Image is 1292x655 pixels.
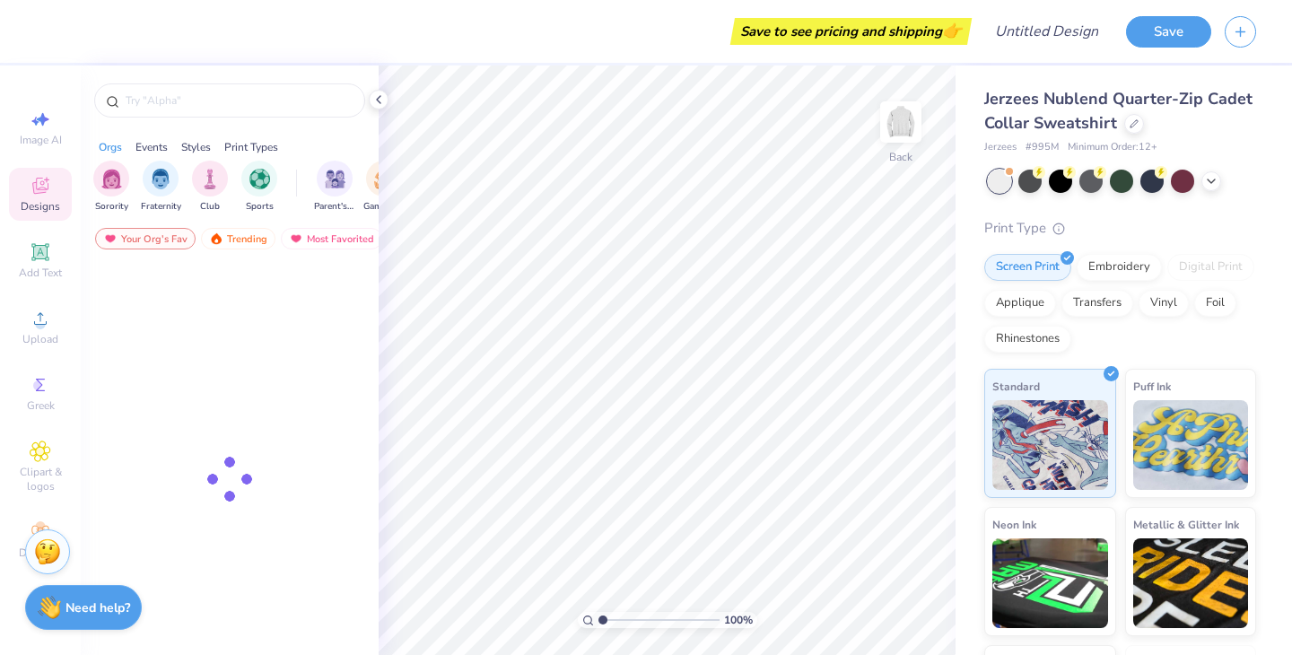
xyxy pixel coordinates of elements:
[981,13,1113,49] input: Untitled Design
[363,200,405,214] span: Game Day
[889,149,912,165] div: Back
[1167,254,1254,281] div: Digital Print
[241,161,277,214] div: filter for Sports
[984,290,1056,317] div: Applique
[992,377,1040,396] span: Standard
[21,199,60,214] span: Designs
[992,515,1036,534] span: Neon Ink
[314,161,355,214] button: filter button
[135,139,168,155] div: Events
[65,599,130,616] strong: Need help?
[181,139,211,155] div: Styles
[249,169,270,189] img: Sports Image
[27,398,55,413] span: Greek
[984,254,1071,281] div: Screen Print
[1133,400,1249,490] img: Puff Ink
[200,200,220,214] span: Club
[1068,140,1157,155] span: Minimum Order: 12 +
[151,169,170,189] img: Fraternity Image
[281,228,382,249] div: Most Favorited
[1133,377,1171,396] span: Puff Ink
[374,169,395,189] img: Game Day Image
[9,465,72,493] span: Clipart & logos
[95,200,128,214] span: Sorority
[192,161,228,214] div: filter for Club
[984,88,1253,134] span: Jerzees Nublend Quarter-Zip Cadet Collar Sweatshirt
[363,161,405,214] button: filter button
[141,200,181,214] span: Fraternity
[124,92,354,109] input: Try "Alpha"
[241,161,277,214] button: filter button
[1061,290,1133,317] div: Transfers
[1126,16,1211,48] button: Save
[99,139,122,155] div: Orgs
[289,232,303,245] img: most_fav.gif
[246,200,274,214] span: Sports
[992,538,1108,628] img: Neon Ink
[20,133,62,147] span: Image AI
[103,232,118,245] img: most_fav.gif
[93,161,129,214] button: filter button
[984,326,1071,353] div: Rhinestones
[1194,290,1236,317] div: Foil
[1026,140,1059,155] span: # 995M
[224,139,278,155] div: Print Types
[19,546,62,560] span: Decorate
[1133,538,1249,628] img: Metallic & Glitter Ink
[325,169,345,189] img: Parent's Weekend Image
[735,18,967,45] div: Save to see pricing and shipping
[95,228,196,249] div: Your Org's Fav
[201,228,275,249] div: Trending
[314,200,355,214] span: Parent's Weekend
[192,161,228,214] button: filter button
[724,612,753,628] span: 100 %
[883,104,919,140] img: Back
[1133,515,1239,534] span: Metallic & Glitter Ink
[141,161,181,214] div: filter for Fraternity
[19,266,62,280] span: Add Text
[363,161,405,214] div: filter for Game Day
[314,161,355,214] div: filter for Parent's Weekend
[1139,290,1189,317] div: Vinyl
[984,140,1017,155] span: Jerzees
[209,232,223,245] img: trending.gif
[93,161,129,214] div: filter for Sorority
[992,400,1108,490] img: Standard
[942,20,962,41] span: 👉
[200,169,220,189] img: Club Image
[1077,254,1162,281] div: Embroidery
[101,169,122,189] img: Sorority Image
[22,332,58,346] span: Upload
[141,161,181,214] button: filter button
[984,218,1256,239] div: Print Type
